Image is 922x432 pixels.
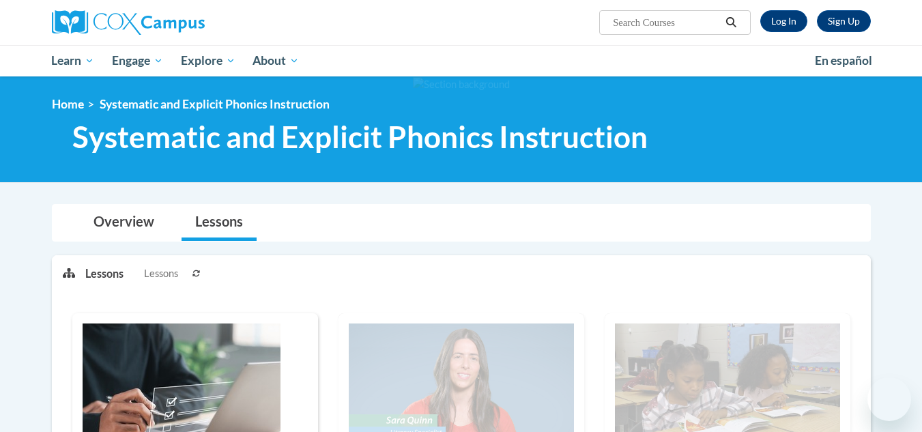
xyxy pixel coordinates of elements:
button: Search [721,14,741,31]
a: About [244,45,308,76]
a: Cox Campus [52,10,311,35]
div: Main menu [31,45,891,76]
a: En español [806,46,881,75]
span: Lessons [144,266,178,281]
span: Systematic and Explicit Phonics Instruction [100,97,330,111]
span: Explore [181,53,235,69]
a: Learn [43,45,104,76]
a: Lessons [182,205,257,241]
span: En español [815,53,872,68]
span: Learn [51,53,94,69]
input: Search Courses [611,14,721,31]
img: Section background [413,77,510,92]
a: Overview [80,205,168,241]
a: Engage [103,45,172,76]
a: Home [52,97,84,111]
span: Systematic and Explicit Phonics Instruction [72,119,648,155]
img: Cox Campus [52,10,205,35]
iframe: Button to launch messaging window [867,377,911,421]
a: Register [817,10,871,32]
span: Engage [112,53,163,69]
a: Explore [172,45,244,76]
p: Lessons [85,266,124,281]
span: About [253,53,299,69]
a: Log In [760,10,807,32]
